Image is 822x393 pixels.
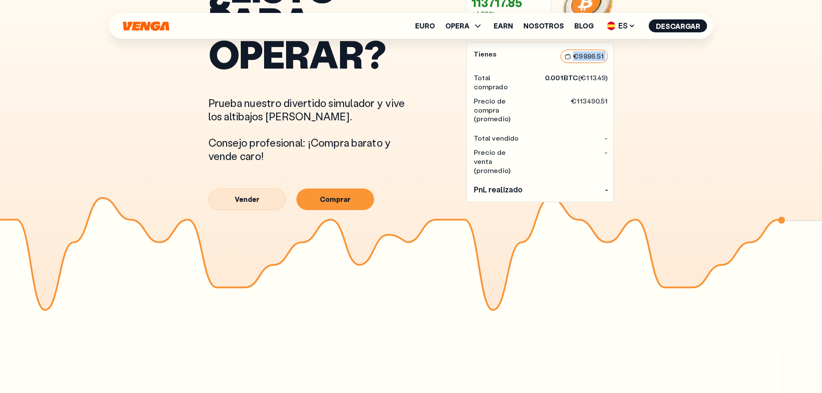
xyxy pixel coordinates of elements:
[494,22,513,29] a: Earn
[545,73,608,91] div: (€ 113.49 )
[472,10,544,18] span: + 4.59 %
[296,189,374,210] button: Comprar
[605,185,608,195] div: -
[571,97,608,123] div: €113490.51
[561,50,608,63] article: € 9886.51
[208,136,416,163] p: Consejo profesional: ¡Compra barato y vende caro!
[208,96,416,123] p: Prueba nuestro divertido simulador y vive los altibajos [PERSON_NAME].
[474,73,526,91] span: Total comprado
[474,148,526,175] span: Precio de venta (promedio)
[474,134,526,143] span: Total vendido
[605,148,608,175] div: -
[474,185,526,195] span: PnL realizado
[208,189,286,210] button: Vender
[604,19,639,33] span: ES
[545,73,578,82] span: 0.001 BTC
[523,22,564,29] a: Nosotros
[605,134,608,143] div: -
[445,21,483,31] span: OPERA
[649,19,707,32] button: Descargar
[474,97,526,123] span: Precio de compra (promedio)
[574,22,594,29] a: Blog
[445,22,469,29] span: OPERA
[607,22,616,30] img: flag-es
[415,22,435,29] a: Euro
[474,50,526,63] span: Tienes
[122,21,170,31] svg: Inicio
